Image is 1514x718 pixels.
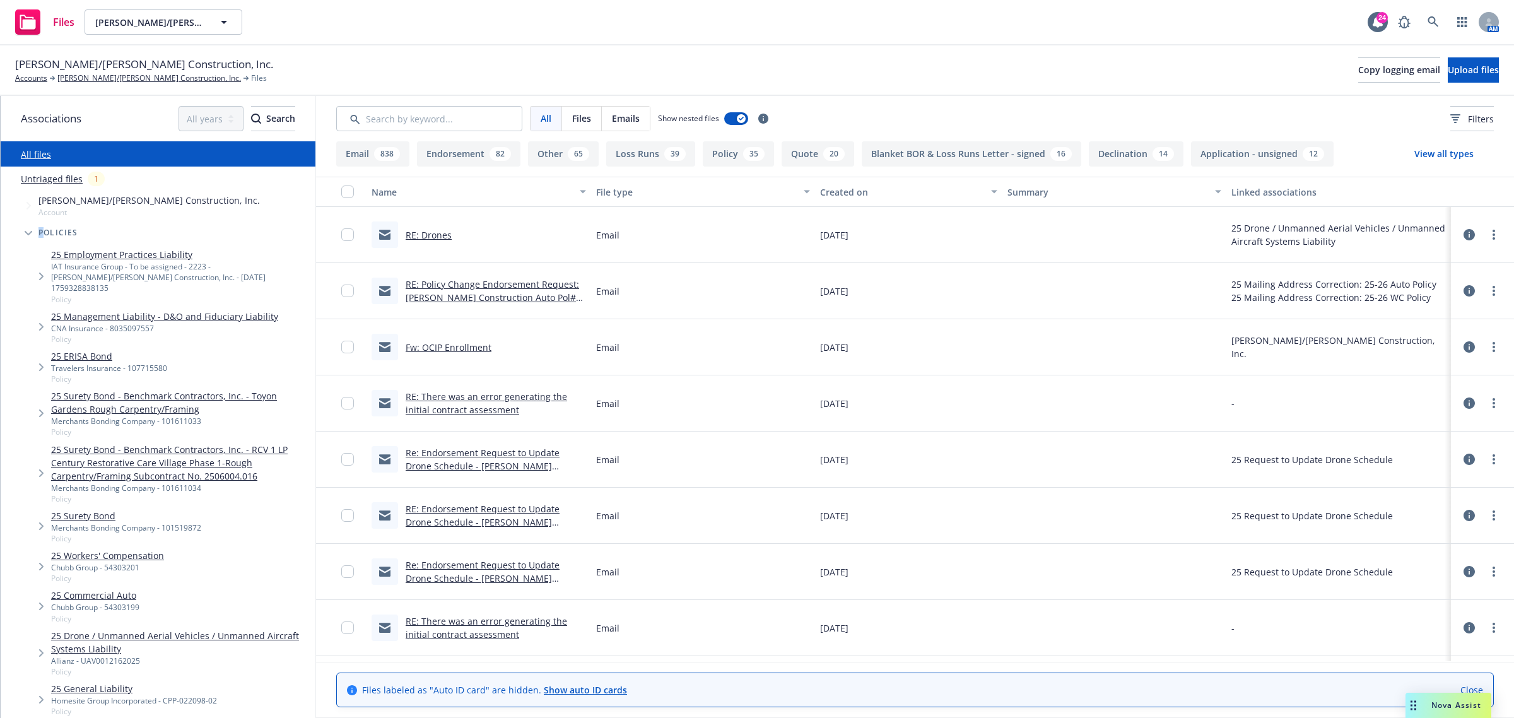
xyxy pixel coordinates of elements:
div: 16 [1050,147,1072,161]
div: 838 [374,147,400,161]
button: [PERSON_NAME]/[PERSON_NAME] Construction, Inc. [85,9,242,35]
span: Email [596,453,619,466]
a: 25 Commercial Auto [51,589,139,602]
a: [PERSON_NAME]/[PERSON_NAME] Construction, Inc. [57,73,241,84]
span: [DATE] [820,228,848,242]
a: 25 ERISA Bond [51,350,167,363]
div: Homesite Group Incorporated - CPP-022098-02 [51,695,217,706]
button: Summary [1002,177,1227,207]
span: [DATE] [820,285,848,298]
span: Policies [38,229,78,237]
input: Toggle Row Selected [341,509,354,522]
button: Name [367,177,591,207]
div: Chubb Group - 54303199 [51,602,139,613]
div: Name [372,185,572,199]
div: 25 Mailing Address Correction: 25-26 Auto Policy [1231,278,1436,291]
a: RE: Endorsement Request to Update Drone Schedule - [PERSON_NAME] Construction, Inc. (Pol# UAV0012... [406,503,576,541]
div: - [1231,397,1235,410]
a: more [1486,396,1501,411]
span: Filters [1468,112,1494,126]
a: Report a Bug [1392,9,1417,35]
a: Fw: OCIP Enrollment [406,341,491,353]
button: Other [528,141,599,167]
a: RE: Policy Change Endorsement Request: [PERSON_NAME] Construction Auto Pol# 54303199 & WC Pol# 54... [406,278,579,317]
a: Re: Endorsement Request to Update Drone Schedule - [PERSON_NAME] Construction, Inc. (Pol# UAV0012... [406,447,576,485]
input: Toggle Row Selected [341,228,354,241]
a: 25 Management Liability - D&O and Fiduciary Liability [51,310,278,323]
span: Files [251,73,267,84]
a: more [1486,620,1501,635]
span: Emails [612,112,640,125]
span: Policy [51,573,164,584]
span: Filters [1450,112,1494,126]
div: 14 [1153,147,1174,161]
button: Upload files [1448,57,1499,83]
div: 82 [490,147,511,161]
span: Upload files [1448,64,1499,76]
div: Merchants Bonding Company - 101611033 [51,416,310,427]
a: 25 Drone / Unmanned Aerial Vehicles / Unmanned Aircraft Systems Liability [51,629,310,656]
span: Policy [51,493,310,504]
span: Email [596,228,619,242]
button: Policy [703,141,774,167]
input: Toggle Row Selected [341,453,354,466]
div: - [1231,621,1235,635]
button: View all types [1394,141,1494,167]
a: more [1486,452,1501,467]
a: 25 General Liability [51,682,217,695]
span: Policy [51,533,201,544]
div: 25 Drone / Unmanned Aerial Vehicles / Unmanned Aircraft Systems Liability [1231,221,1446,248]
input: Toggle Row Selected [341,565,354,578]
a: more [1486,339,1501,355]
a: 25 Surety Bond - Benchmark Contractors, Inc. - Toyon Gardens Rough Carpentry/Framing [51,389,310,416]
div: File type [596,185,797,199]
input: Toggle Row Selected [341,285,354,297]
button: File type [591,177,816,207]
span: Policy [51,706,217,717]
span: Email [596,509,619,522]
a: RE: Drones [406,229,452,241]
button: Email [336,141,409,167]
span: Email [596,621,619,635]
button: Quote [782,141,854,167]
div: Search [251,107,295,131]
div: Merchants Bonding Company - 101611034 [51,483,310,493]
div: CNA Insurance - 8035097557 [51,323,278,334]
div: IAT Insurance Group - To be assigned - 2223 - [PERSON_NAME]/[PERSON_NAME] Construction, Inc. - [D... [51,261,310,293]
a: more [1486,227,1501,242]
button: SearchSearch [251,106,295,131]
span: Policy [51,334,278,344]
span: Files [53,17,74,27]
a: Close [1460,683,1483,697]
svg: Search [251,114,261,124]
div: 25 Mailing Address Correction: 25-26 WC Policy [1231,291,1436,304]
div: Summary [1007,185,1208,199]
span: All [541,112,551,125]
div: Linked associations [1231,185,1446,199]
div: 25 Request to Update Drone Schedule [1231,565,1393,579]
button: Loss Runs [606,141,695,167]
span: [DATE] [820,397,848,410]
a: Untriaged files [21,172,83,185]
div: Travelers Insurance - 107715580 [51,363,167,374]
a: 25 Surety Bond - Benchmark Contractors, Inc. - RCV 1 LP Century Restorative Care Village Phase 1-... [51,443,310,483]
a: 25 Surety Bond [51,509,201,522]
a: Show auto ID cards [544,684,627,696]
span: Email [596,397,619,410]
span: Policy [51,374,167,384]
a: more [1486,508,1501,523]
span: Files [572,112,591,125]
div: 12 [1303,147,1324,161]
input: Select all [341,185,354,198]
a: Re: Endorsement Request to Update Drone Schedule - [PERSON_NAME] Construction, Inc. (Pol# UAV0012... [406,559,576,597]
a: more [1486,564,1501,579]
a: All files [21,148,51,160]
div: 25 Request to Update Drone Schedule [1231,509,1393,522]
span: [DATE] [820,565,848,579]
span: Email [596,341,619,354]
div: 24 [1376,12,1388,23]
span: Policy [51,294,310,305]
span: [PERSON_NAME]/[PERSON_NAME] Construction, Inc. [15,56,273,73]
span: Account [38,207,260,218]
span: Email [596,565,619,579]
